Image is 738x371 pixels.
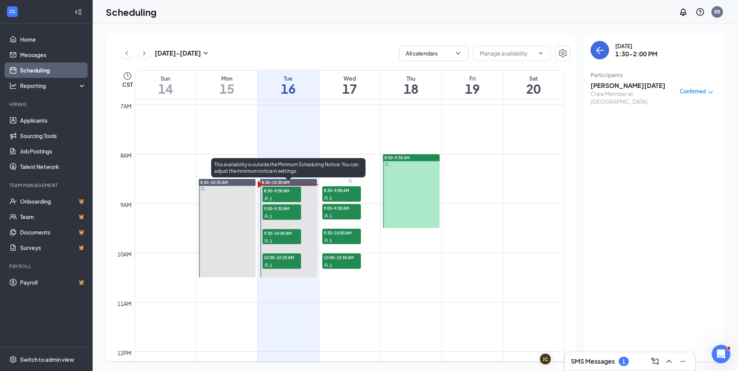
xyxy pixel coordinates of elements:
h3: [DATE] - [DATE] [155,49,201,57]
h1: 19 [442,82,503,95]
a: September 15, 2025 [196,71,257,99]
span: 9:30-10:00 AM [262,229,301,237]
button: All calendarsChevronDown [399,46,469,61]
span: 1 [270,196,272,201]
button: Minimize [677,355,689,368]
a: Talent Network [20,159,86,174]
a: Applicants [20,113,86,128]
div: Fri [442,74,503,82]
svg: Sync [385,162,389,166]
svg: SmallChevronDown [201,49,210,58]
div: JC [543,356,548,363]
div: BB [714,8,720,15]
div: Tue [258,74,319,82]
a: September 18, 2025 [381,71,442,99]
span: 1 [330,263,332,268]
div: 9am [119,201,133,209]
span: 8:30-10:30 AM [200,180,228,185]
a: Home [20,32,86,47]
svg: ArrowLeft [595,46,604,55]
div: Payroll [9,263,85,270]
div: 8am [119,151,133,160]
a: Sourcing Tools [20,128,86,143]
a: September 17, 2025 [319,71,380,99]
svg: ChevronDown [454,49,462,57]
a: PayrollCrown [20,275,86,290]
span: 8:30-10:30 AM [262,180,289,185]
span: down [708,89,713,95]
div: This availability is outside the Minimum Scheduling Notice. You can adjust the minimum notice in ... [211,158,366,177]
svg: Notifications [679,7,688,17]
svg: User [324,196,328,201]
h3: 1:30-2:00 PM [615,50,657,58]
svg: Settings [9,356,17,363]
div: Team Management [9,182,85,189]
span: 8:30-10:30 AM [320,179,348,184]
a: DocumentsCrown [20,224,86,240]
span: 8:30-9:00 AM [322,186,361,194]
h3: [PERSON_NAME][DATE] [591,81,672,90]
div: 7am [119,102,133,110]
div: 1 [622,358,625,365]
svg: User [264,214,269,219]
svg: Sync [348,179,352,183]
div: Mon [196,74,257,82]
a: September 16, 2025 [258,71,319,99]
div: Hiring [9,101,85,108]
button: back-button [591,41,609,59]
div: Thu [381,74,442,82]
span: Confirmed [680,88,706,95]
div: 10am [116,250,133,258]
svg: User [264,196,269,201]
h1: Scheduling [106,5,157,19]
div: Participants [591,71,717,79]
svg: User [264,239,269,243]
svg: ChevronLeft [123,49,130,58]
div: Switch to admin view [20,356,74,363]
a: TeamCrown [20,209,86,224]
h1: 20 [503,82,564,95]
div: Crew Member at [GEOGRAPHIC_DATA] [591,90,672,105]
button: ComposeMessage [649,355,661,368]
svg: Sync [201,187,205,191]
span: 10:00-10:30 AM [322,253,361,261]
h3: SMS Messages [571,357,615,366]
h1: 18 [381,82,442,95]
svg: User [324,238,328,243]
a: September 14, 2025 [135,71,196,99]
svg: Settings [558,49,567,58]
span: 10:00-10:30 AM [262,253,301,261]
button: ChevronUp [663,355,675,368]
svg: WorkstreamLogo [8,8,16,15]
div: Sat [503,74,564,82]
span: 1 [330,213,332,219]
div: [DATE] [615,42,657,50]
a: September 19, 2025 [442,71,503,99]
svg: User [324,263,328,268]
div: 11am [116,299,133,308]
span: CST [122,81,133,88]
div: Sun [135,74,196,82]
button: ChevronRight [139,47,150,59]
span: 8:30-9:00 AM [262,187,301,194]
a: OnboardingCrown [20,194,86,209]
svg: ChevronUp [664,357,674,366]
h1: 14 [135,82,196,95]
a: Messages [20,47,86,62]
div: Reporting [20,82,86,89]
span: 1 [330,196,332,201]
span: 9:00-9:30 AM [262,204,301,212]
a: Job Postings [20,143,86,159]
a: SurveysCrown [20,240,86,255]
input: Manage availability [480,49,535,57]
span: 1 [270,214,272,219]
h1: 15 [196,82,257,95]
span: 8:00-9:30 AM [384,155,410,160]
span: 1 [270,263,272,268]
svg: ChevronRight [140,49,148,58]
button: Settings [555,46,570,61]
span: 9:30-10:00 AM [322,229,361,236]
span: 1 [270,238,272,244]
svg: ChevronDown [538,50,544,56]
svg: User [324,214,328,218]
